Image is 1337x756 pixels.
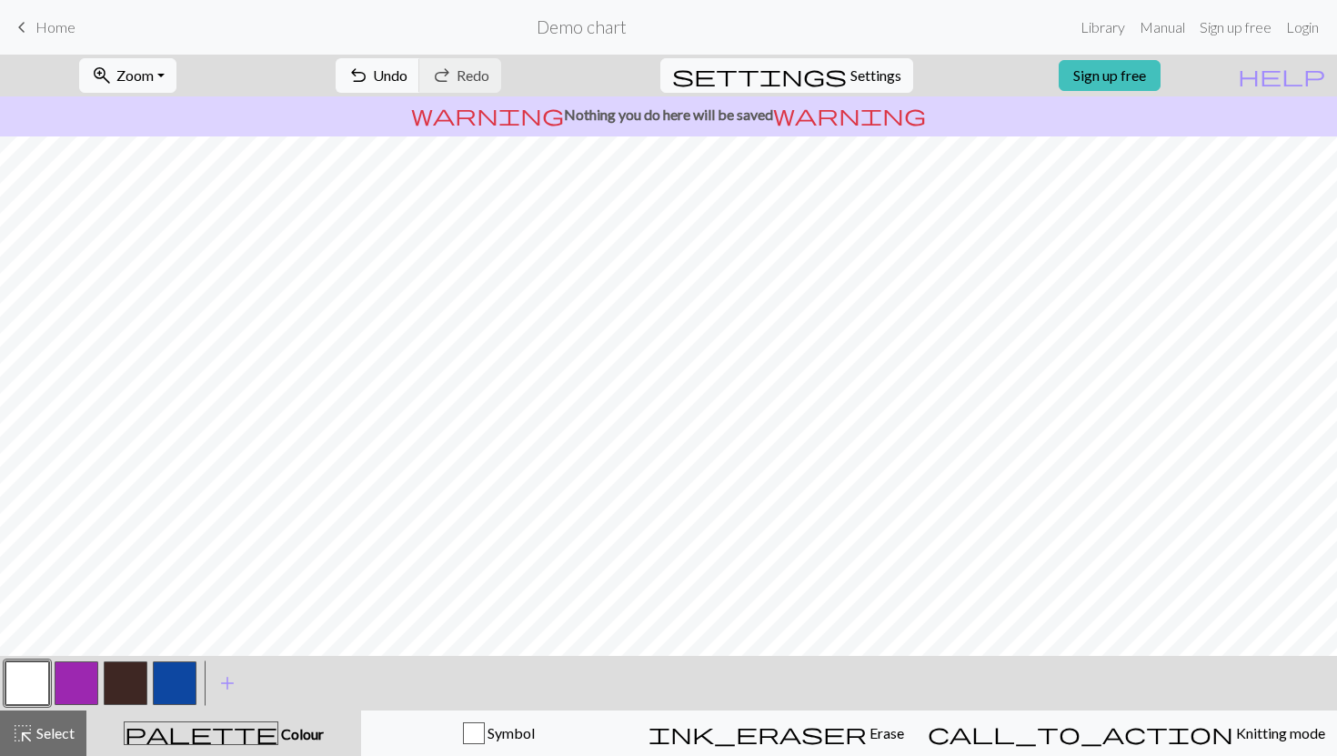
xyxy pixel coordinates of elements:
span: warning [773,102,926,127]
span: highlight_alt [12,721,34,746]
p: Nothing you do here will be saved [7,104,1330,126]
button: Erase [637,711,916,756]
button: SettingsSettings [660,58,913,93]
button: Zoom [79,58,176,93]
span: Symbol [485,724,535,741]
h2: Demo chart [537,16,627,37]
a: Manual [1132,9,1192,45]
a: Home [11,12,75,43]
a: Login [1279,9,1326,45]
span: Erase [867,724,904,741]
button: Colour [86,711,361,756]
span: palette [125,721,277,746]
span: Select [34,724,75,741]
span: help [1238,63,1325,88]
span: Home [35,18,75,35]
span: warning [411,102,564,127]
a: Library [1073,9,1132,45]
span: keyboard_arrow_left [11,15,33,40]
span: Zoom [116,66,154,84]
span: add [216,670,238,696]
a: Sign up free [1192,9,1279,45]
span: Settings [850,65,901,86]
button: Knitting mode [916,711,1337,756]
span: call_to_action [928,721,1233,746]
button: Undo [336,58,420,93]
span: undo [347,63,369,88]
span: Undo [373,66,407,84]
span: ink_eraser [648,721,867,746]
span: Colour [278,725,324,742]
span: Knitting mode [1233,724,1325,741]
i: Settings [672,65,847,86]
button: Symbol [361,711,637,756]
span: settings [672,63,847,88]
span: zoom_in [91,63,113,88]
a: Sign up free [1059,60,1161,91]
